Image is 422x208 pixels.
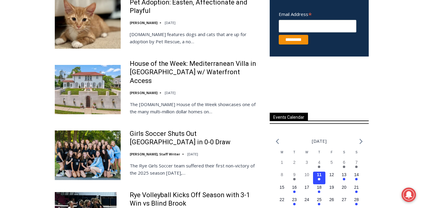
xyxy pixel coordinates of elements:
[342,172,346,177] time: 13
[338,159,350,172] button: 6 Has events
[359,139,363,144] a: Next month
[276,139,279,144] a: Previous month
[130,191,262,208] a: Rye Volleyball Kicks Off Season with 3-1 Win vs Blind Brook
[130,60,262,85] a: House of the Week: Mediterranean Villa in [GEOGRAPHIC_DATA] w/ Waterfront Access
[343,178,345,180] em: Has events
[318,191,320,193] em: Has events
[350,172,363,184] button: 14 Has events
[343,166,345,168] em: Has events
[293,178,296,180] em: Has events
[301,172,313,184] button: 10
[342,197,346,202] time: 27
[355,178,358,180] em: Has events
[318,178,320,180] em: Has events
[313,150,325,159] div: Thursday
[329,197,334,202] time: 26
[276,184,288,197] button: 15
[187,152,198,156] time: [DATE]
[330,160,333,165] time: 5
[325,159,338,172] button: 5
[306,160,308,165] time: 3
[130,101,262,115] p: The [DOMAIN_NAME] House of the Week showcases one of the many multi-million dollar homes on…
[350,184,363,197] button: 21 Has events
[165,90,175,95] time: [DATE]
[130,130,262,147] a: Girls Soccer Shuts Out [GEOGRAPHIC_DATA] in 0-0 Draw
[338,150,350,159] div: Saturday
[293,191,296,193] em: Has events
[281,160,283,165] time: 1
[288,159,300,172] button: 2
[301,184,313,197] button: 17
[325,172,338,184] button: 12
[276,150,288,159] div: Monday
[313,172,325,184] button: 11 Has events
[318,203,320,205] em: Has events
[288,150,300,159] div: Tuesday
[292,185,297,190] time: 16
[55,130,121,180] img: Girls Soccer Shuts Out Eastchester in 0-0 Draw
[325,184,338,197] button: 19
[354,172,359,177] time: 14
[276,172,288,184] button: 8
[292,197,297,202] time: 23
[130,152,180,156] a: [PERSON_NAME], Staff Writer
[350,159,363,172] button: 7 Has events
[325,150,338,159] div: Friday
[313,184,325,197] button: 18 Has events
[288,184,300,197] button: 16 Has events
[288,172,300,184] button: 9 Has events
[281,151,283,154] span: M
[338,184,350,197] button: 20
[329,185,334,190] time: 19
[55,65,121,114] img: House of the Week: Mediterranean Villa in Mamaroneck w/ Waterfront Access
[279,8,356,19] label: Email Address
[317,172,322,177] time: 11
[354,197,359,202] time: 28
[304,185,309,190] time: 17
[305,151,308,154] span: W
[270,113,308,121] span: Events Calendar
[293,203,296,205] em: Has events
[329,172,334,177] time: 12
[343,160,345,165] time: 6
[304,172,309,177] time: 10
[350,150,363,159] div: Sunday
[293,151,295,154] span: T
[280,185,284,190] time: 15
[343,151,345,154] span: S
[276,159,288,172] button: 1
[355,191,358,193] em: Has events
[355,151,358,154] span: S
[317,197,322,202] time: 25
[331,151,333,154] span: F
[130,162,262,176] p: The Rye Girls Soccer team suffered their first non-victory of the 2025 season [DATE],…
[304,197,309,202] time: 24
[342,185,346,190] time: 20
[130,31,262,45] p: [DOMAIN_NAME] features dogs and cats that are up for adoption by Pet Rescue, a no…
[355,160,358,165] time: 7
[301,159,313,172] button: 3
[301,150,313,159] div: Wednesday
[130,20,157,25] a: [PERSON_NAME]
[318,160,321,165] time: 4
[318,166,320,168] em: Has events
[281,172,283,177] time: 8
[313,159,325,172] button: 4 Has events
[338,172,350,184] button: 13 Has events
[165,20,175,25] time: [DATE]
[130,90,157,95] a: [PERSON_NAME]
[318,151,320,154] span: T
[317,185,322,190] time: 18
[293,160,296,165] time: 2
[280,197,284,202] time: 22
[293,172,296,177] time: 9
[355,203,358,205] em: Has events
[354,185,359,190] time: 21
[312,137,327,145] li: [DATE]
[355,166,358,168] em: Has events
